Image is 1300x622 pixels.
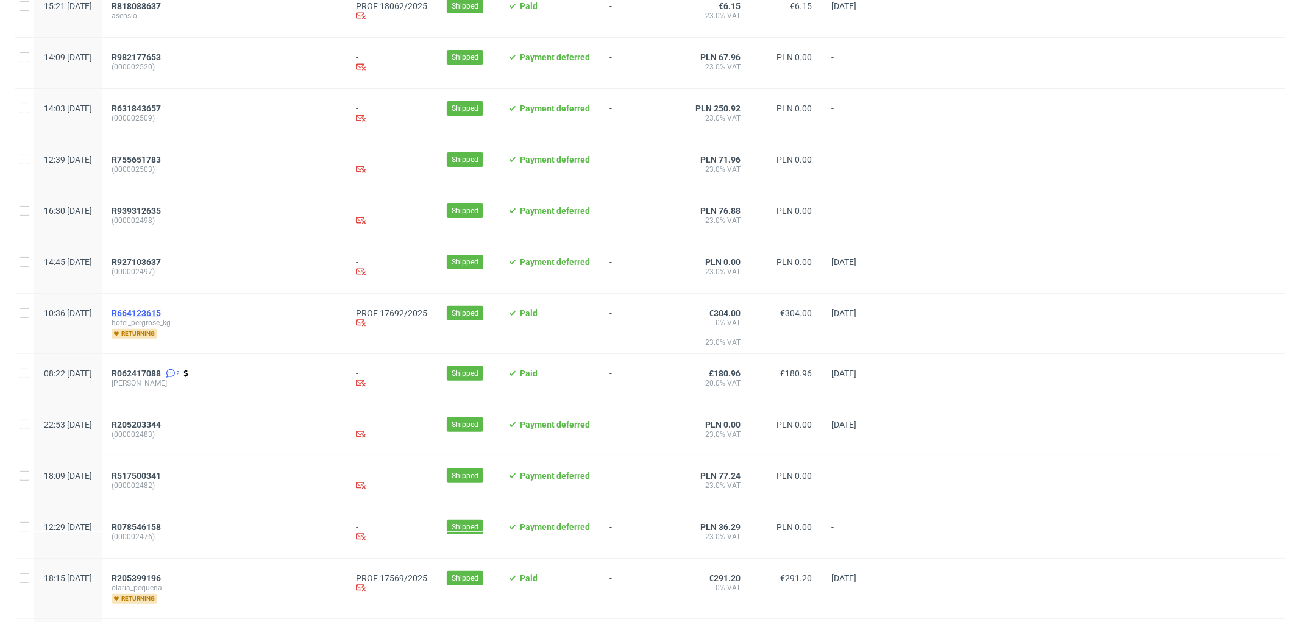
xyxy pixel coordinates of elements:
[520,522,590,532] span: Payment deferred
[700,155,741,164] span: PLN 71.96
[520,104,590,113] span: Payment deferred
[609,257,669,278] span: -
[609,52,669,74] span: -
[776,522,812,532] span: PLN 0.00
[609,471,669,492] span: -
[112,369,161,378] span: R062417088
[112,583,336,593] span: olaria_pequena
[831,522,878,543] span: -
[452,1,478,12] span: Shipped
[112,573,161,583] span: R205399196
[44,522,92,532] span: 12:29 [DATE]
[112,429,336,439] span: (000002483)
[452,573,478,584] span: Shipped
[831,52,878,74] span: -
[112,481,336,490] span: (000002482)
[831,420,856,429] span: [DATE]
[831,369,856,378] span: [DATE]
[163,369,180,378] a: 2
[44,369,92,378] span: 08:22 [DATE]
[112,532,336,542] span: (000002476)
[689,532,741,542] span: 23.0% VAT
[609,573,669,604] span: -
[831,308,856,318] span: [DATE]
[790,1,812,11] span: €6.15
[520,308,538,318] span: Paid
[356,155,427,176] div: -
[689,113,741,123] span: 23.0% VAT
[520,257,590,267] span: Payment deferred
[112,420,161,429] span: R205203344
[520,52,590,62] span: Payment deferred
[452,103,478,114] span: Shipped
[112,216,336,225] span: (000002498)
[705,420,741,429] span: PLN 0.00
[700,206,741,216] span: PLN 76.88
[452,154,478,165] span: Shipped
[112,308,161,318] span: R664123615
[112,104,163,113] a: R631843657
[609,522,669,543] span: -
[112,308,163,318] a: R664123615
[831,155,878,176] span: -
[176,369,180,378] span: 2
[356,206,427,227] div: -
[689,164,741,174] span: 23.0% VAT
[719,1,741,11] span: €6.15
[112,267,336,277] span: (000002497)
[452,205,478,216] span: Shipped
[452,368,478,379] span: Shipped
[689,429,741,439] span: 23.0% VAT
[356,1,427,11] a: PROF 18062/2025
[831,257,856,267] span: [DATE]
[831,104,878,125] span: -
[112,155,161,164] span: R755651783
[776,420,812,429] span: PLN 0.00
[452,470,478,481] span: Shipped
[112,594,157,604] span: returning
[689,62,741,72] span: 23.0% VAT
[112,471,163,481] a: R517500341
[520,573,538,583] span: Paid
[831,206,878,227] span: -
[44,155,92,164] span: 12:39 [DATE]
[452,521,478,532] span: Shipped
[44,104,92,113] span: 14:03 [DATE]
[112,573,163,583] a: R205399196
[112,471,161,481] span: R517500341
[520,471,590,481] span: Payment deferred
[520,155,590,164] span: Payment deferred
[700,52,741,62] span: PLN 67.96
[44,52,92,62] span: 14:09 [DATE]
[689,583,741,593] span: 0% VAT
[112,155,163,164] a: R755651783
[520,420,590,429] span: Payment deferred
[112,329,157,339] span: returning
[112,1,163,11] a: R818088637
[112,206,163,216] a: R939312635
[689,11,741,21] span: 23.0% VAT
[112,378,336,388] span: [PERSON_NAME]
[520,1,538,11] span: Paid
[112,206,161,216] span: R939312635
[44,471,92,481] span: 18:09 [DATE]
[112,52,161,62] span: R982177653
[112,522,161,532] span: R078546158
[776,471,812,481] span: PLN 0.00
[44,573,92,583] span: 18:15 [DATE]
[780,573,812,583] span: €291.20
[831,573,856,583] span: [DATE]
[689,481,741,490] span: 23.0% VAT
[112,318,336,328] span: hotel_bergrose_kg
[112,11,336,21] span: asensio
[780,369,812,378] span: £180.96
[356,573,427,583] a: PROF 17569/2025
[112,164,336,174] span: (000002503)
[452,419,478,430] span: Shipped
[609,206,669,227] span: -
[112,52,163,62] a: R982177653
[689,267,741,277] span: 23.0% VAT
[700,471,741,481] span: PLN 77.24
[356,522,427,543] div: -
[776,52,812,62] span: PLN 0.00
